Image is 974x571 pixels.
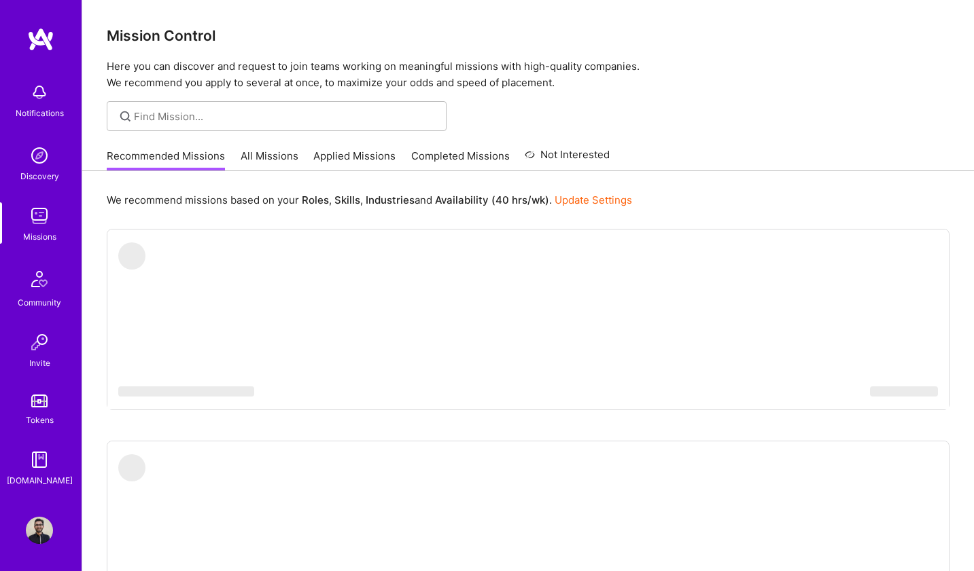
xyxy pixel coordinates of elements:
img: teamwork [26,202,53,229]
div: Notifications [16,106,64,120]
img: Invite [26,329,53,356]
a: Applied Missions [313,149,396,171]
img: User Avatar [26,517,53,544]
img: tokens [31,394,48,407]
img: discovery [26,142,53,169]
input: Find Mission... [134,109,436,124]
p: We recommend missions based on your , , and . [107,193,632,207]
div: Discovery [20,169,59,183]
a: Update Settings [555,194,632,206]
div: [DOMAIN_NAME] [7,473,73,487]
img: bell [26,79,53,106]
b: Roles [302,194,329,206]
a: Not Interested [525,147,610,171]
img: Community [23,263,56,295]
div: Tokens [26,413,54,427]
a: All Missions [241,149,298,171]
b: Industries [366,194,415,206]
div: Invite [29,356,50,370]
a: User Avatar [22,517,56,544]
div: Community [18,295,61,310]
b: Availability (40 hrs/wk) [435,194,549,206]
a: Recommended Missions [107,149,225,171]
i: icon SearchGrey [118,109,133,124]
p: Here you can discover and request to join teams working on meaningful missions with high-quality ... [107,58,950,91]
img: logo [27,27,54,52]
b: Skills [334,194,360,206]
img: guide book [26,446,53,473]
h3: Mission Control [107,27,950,44]
div: Missions [23,229,56,244]
a: Completed Missions [411,149,510,171]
